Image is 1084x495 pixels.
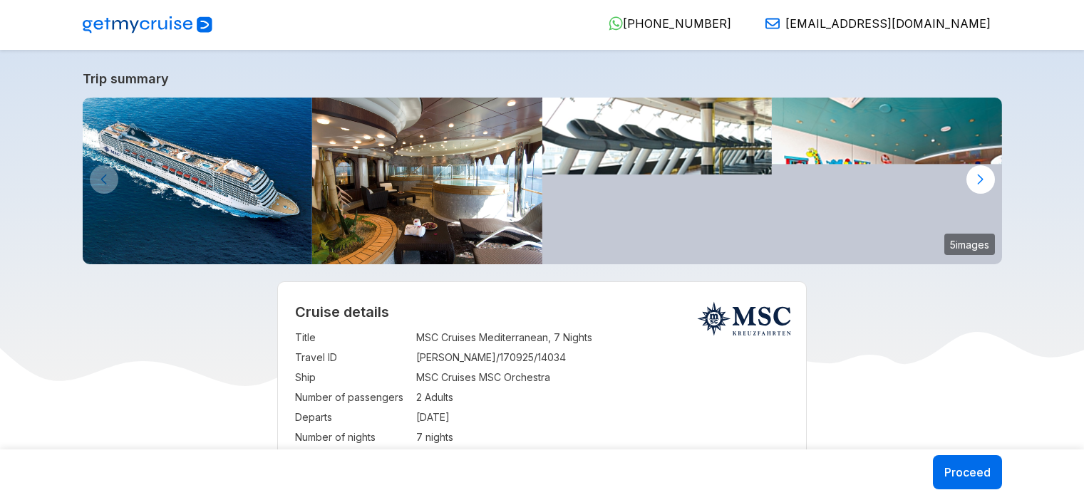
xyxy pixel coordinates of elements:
[785,16,991,31] span: [EMAIL_ADDRESS][DOMAIN_NAME]
[83,98,313,264] img: 228293fb34c96db89f9a6bae02923bc5.jpeg
[416,348,789,368] td: [PERSON_NAME]/170925/14034
[609,16,623,31] img: WhatsApp
[295,328,409,348] td: Title
[409,427,416,447] td: :
[409,348,416,368] td: :
[416,368,789,387] td: MSC Cruises MSC Orchestra
[416,328,789,348] td: MSC Cruises Mediterranean, 7 Nights
[933,455,1002,489] button: Proceed
[623,16,731,31] span: [PHONE_NUMBER]
[416,407,789,427] td: [DATE]
[754,16,991,31] a: [EMAIL_ADDRESS][DOMAIN_NAME]
[312,98,542,264] img: or_public_area_relaxation_01.jpg
[597,16,731,31] a: [PHONE_NUMBER]
[772,98,1002,264] img: or_public_area_family_children_03.jpg
[944,234,995,255] small: 5 images
[765,16,780,31] img: Email
[409,368,416,387] td: :
[416,447,789,467] td: BCN
[295,348,409,368] td: Travel ID
[295,303,789,321] h2: Cruise details
[295,368,409,387] td: Ship
[409,387,416,407] td: :
[295,427,409,447] td: Number of nights
[409,407,416,427] td: :
[295,387,409,407] td: Number of passengers
[83,71,1002,86] a: Trip summary
[295,407,409,427] td: Departs
[416,427,789,447] td: 7 nights
[409,447,416,467] td: :
[409,328,416,348] td: :
[416,387,789,407] td: 2 Adults
[542,98,773,264] img: or_public_area_fitness_02.jpg
[295,447,409,467] td: Departure Port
